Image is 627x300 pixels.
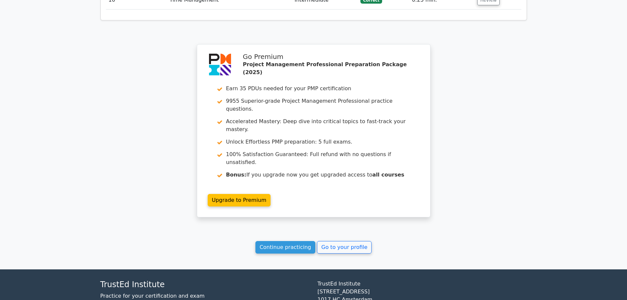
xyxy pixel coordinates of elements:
[100,293,205,299] a: Practice for your certification and exam
[255,241,316,254] a: Continue practicing
[208,194,271,206] a: Upgrade to Premium
[317,241,372,254] a: Go to your profile
[100,280,310,289] h4: TrustEd Institute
